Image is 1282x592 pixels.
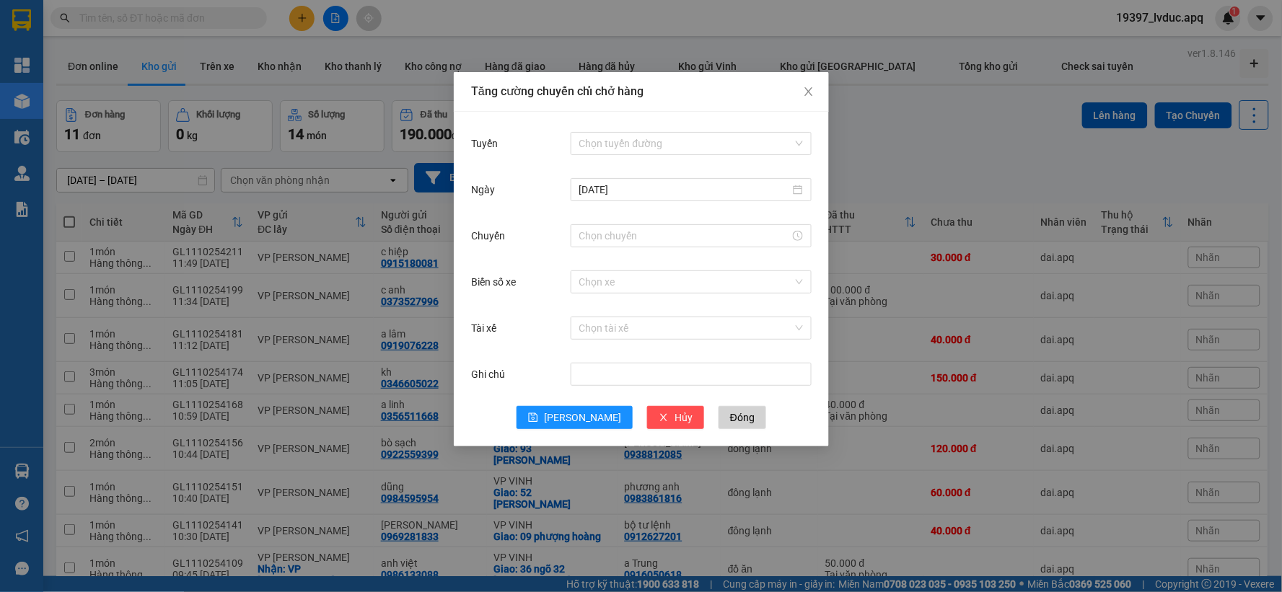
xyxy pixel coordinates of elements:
span: Đóng [729,410,754,425]
button: save[PERSON_NAME] [516,406,632,429]
input: Chuyến [579,228,789,244]
label: Tài xế [471,322,504,334]
button: Đóng [718,406,765,429]
label: Biển số xe [471,276,523,288]
label: Ngày [471,184,502,195]
span: close [658,412,668,424]
span: [PERSON_NAME] [543,410,620,425]
span: Hủy [674,410,692,425]
label: Tuyến [471,138,505,149]
input: Ngày [579,182,789,198]
input: Ghi chú [570,363,811,386]
input: Tài xế [579,317,792,339]
button: closeHủy [646,406,703,429]
label: Ghi chú [471,368,512,380]
span: close [803,86,815,97]
button: Close [789,72,829,112]
label: Chuyến [471,230,512,242]
div: Tăng cường chuyến chỉ chở hàng [471,84,812,100]
span: save [527,412,537,424]
input: Biển số xe [579,271,792,293]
